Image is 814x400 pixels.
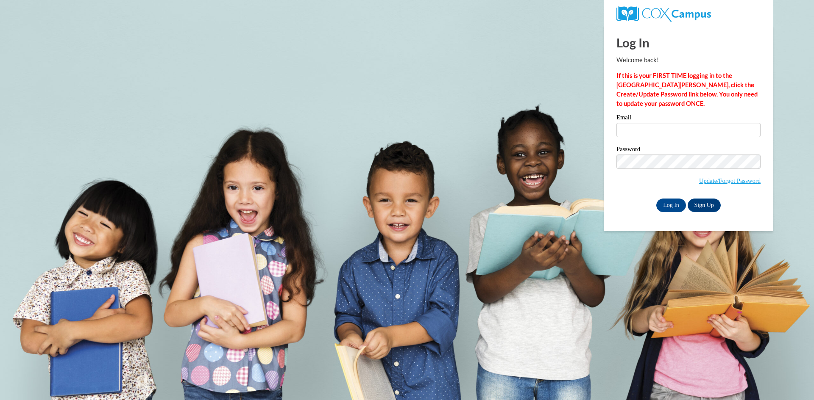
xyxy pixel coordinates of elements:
[616,114,761,123] label: Email
[616,6,711,22] img: COX Campus
[616,34,761,51] h1: Log In
[688,199,721,212] a: Sign Up
[656,199,686,212] input: Log In
[699,177,761,184] a: Update/Forgot Password
[616,72,758,107] strong: If this is your FIRST TIME logging in to the [GEOGRAPHIC_DATA][PERSON_NAME], click the Create/Upd...
[616,10,711,17] a: COX Campus
[616,146,761,154] label: Password
[616,55,761,65] p: Welcome back!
